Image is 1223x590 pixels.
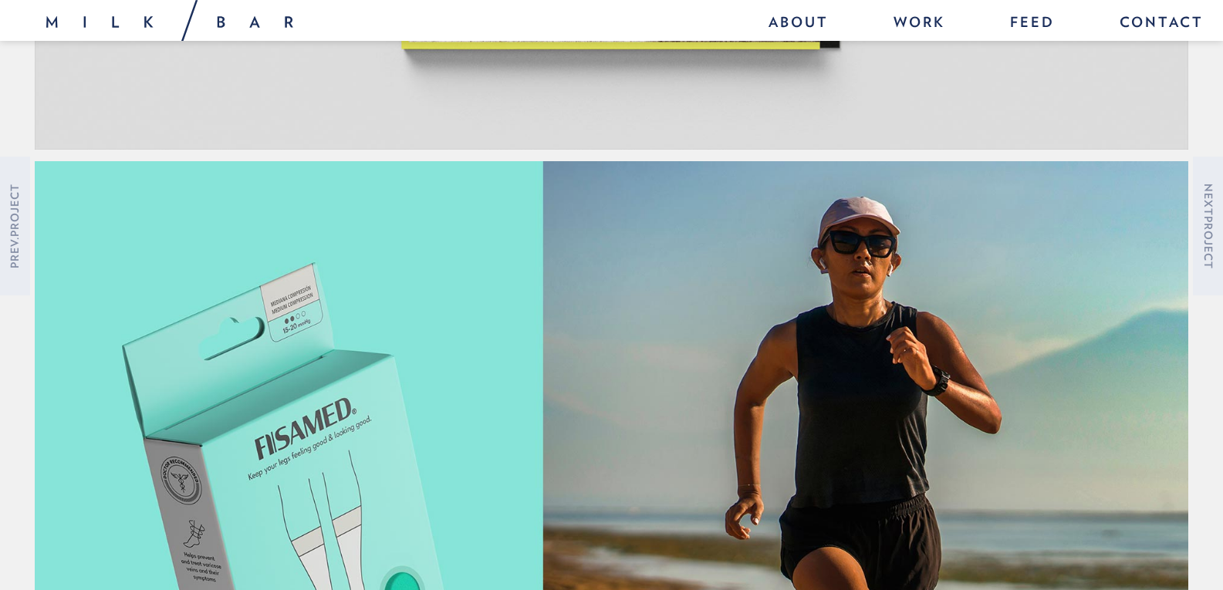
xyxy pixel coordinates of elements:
a: Contact [1104,8,1204,41]
em: Project [8,184,21,237]
em: Project [1202,215,1215,268]
a: Feed [995,8,1070,41]
a: Work [878,8,961,41]
a: About [753,8,844,41]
